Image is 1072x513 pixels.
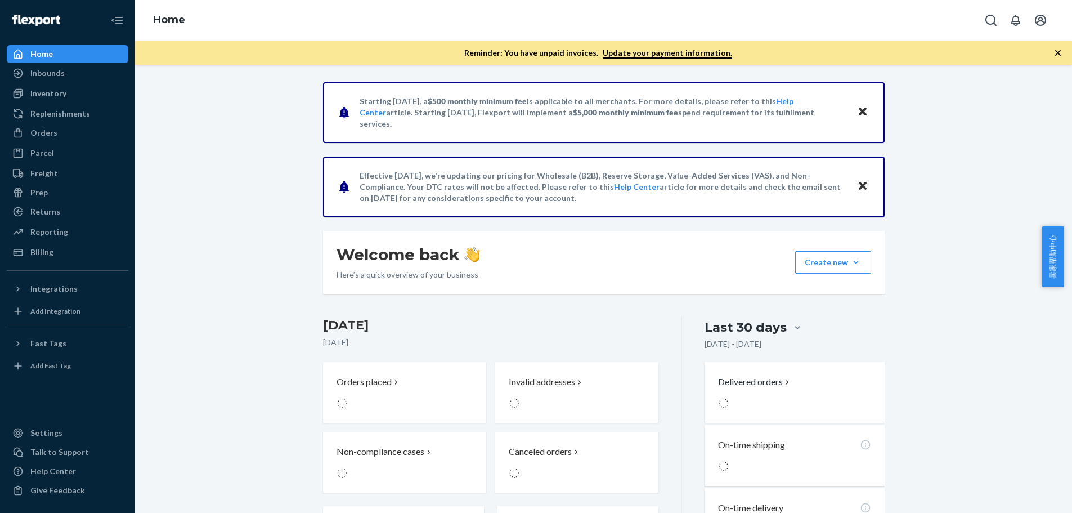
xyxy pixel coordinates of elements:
button: Create new [795,251,871,274]
p: Orders placed [337,376,392,389]
div: Integrations [30,283,78,295]
h1: Welcome back [337,244,480,265]
div: Freight [30,168,58,179]
p: [DATE] - [DATE] [705,338,761,350]
div: Give Feedback [30,485,85,496]
h3: [DATE] [323,316,659,334]
div: Replenishments [30,108,90,119]
div: Help Center [30,466,76,477]
button: Fast Tags [7,334,128,353]
a: Help Center [7,462,128,480]
p: [DATE] [323,337,659,348]
a: Prep [7,184,128,202]
div: Last 30 days [705,319,787,336]
div: Add Integration [30,306,80,316]
a: Add Fast Tag [7,357,128,375]
a: Settings [7,424,128,442]
button: Delivered orders [718,376,792,389]
a: Orders [7,124,128,142]
div: Prep [30,187,48,198]
a: Replenishments [7,105,128,123]
a: Talk to Support [7,443,128,461]
span: $5,000 monthly minimum fee [573,108,678,117]
p: On-time shipping [718,439,785,452]
a: Billing [7,243,128,261]
button: Open notifications [1004,9,1027,32]
button: Integrations [7,280,128,298]
a: Inventory [7,84,128,102]
div: Parcel [30,148,54,159]
a: Parcel [7,144,128,162]
button: Canceled orders [495,432,658,493]
div: Home [30,48,53,60]
img: hand-wave emoji [464,247,480,262]
div: Settings [30,427,62,439]
a: Freight [7,164,128,182]
button: Give Feedback [7,481,128,499]
button: Close [855,179,870,195]
a: Reporting [7,223,128,241]
button: Close [855,104,870,121]
span: $500 monthly minimum fee [428,96,527,106]
a: Inbounds [7,64,128,82]
img: Flexport logo [12,15,60,26]
div: Inventory [30,88,66,99]
a: Home [7,45,128,63]
a: Add Integration [7,302,128,320]
p: Effective [DATE], we're updating our pricing for Wholesale (B2B), Reserve Storage, Value-Added Se... [360,170,846,204]
a: Home [153,14,185,26]
div: Add Fast Tag [30,361,71,371]
button: Open Search Box [980,9,1002,32]
div: Returns [30,206,60,217]
div: Talk to Support [30,447,89,458]
p: Here’s a quick overview of your business [337,269,480,280]
div: Orders [30,127,57,139]
p: Canceled orders [509,445,572,458]
p: Reminder: You have unpaid invoices. [464,47,732,59]
button: Open account menu [1029,9,1052,32]
p: Invalid addresses [509,376,575,389]
a: Help Center [614,182,660,191]
button: Non-compliance cases [323,432,486,493]
p: Starting [DATE], a is applicable to all merchants. For more details, please refer to this article... [360,96,846,130]
div: Billing [30,247,53,258]
button: Orders placed [323,362,486,423]
div: Fast Tags [30,338,66,349]
button: Close Navigation [106,9,128,32]
a: Returns [7,203,128,221]
button: Invalid addresses [495,362,658,423]
div: Inbounds [30,68,65,79]
ol: breadcrumbs [144,4,194,37]
div: Reporting [30,226,68,238]
p: Non-compliance cases [337,445,424,458]
a: Update your payment information. [603,48,732,59]
button: 卖家帮助中心 [1042,226,1064,287]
